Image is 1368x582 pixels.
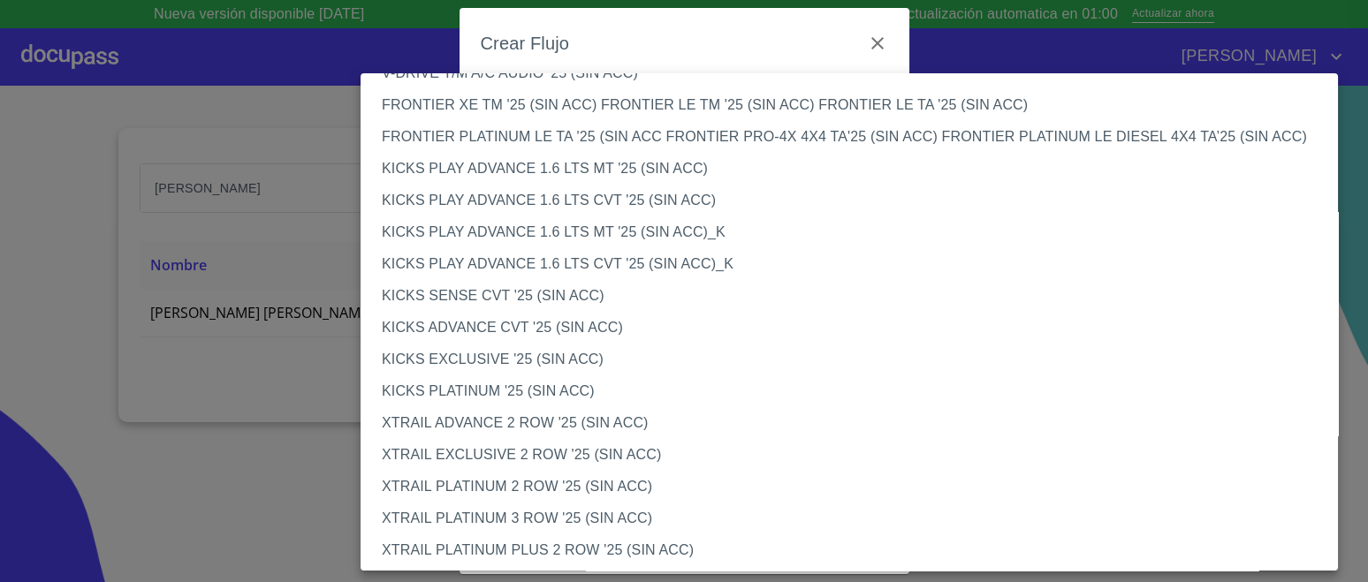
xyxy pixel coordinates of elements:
[361,344,1355,375] li: KICKS EXCLUSIVE '25 (SIN ACC)
[361,375,1355,407] li: KICKS PLATINUM '25 (SIN ACC)
[361,121,1355,153] li: FRONTIER PLATINUM LE TA '25 (SIN ACC FRONTIER PRO-4X 4X4 TA'25 (SIN ACC) FRONTIER PLATINUM LE DIE...
[361,89,1355,121] li: FRONTIER XE TM '25 (SIN ACC) FRONTIER LE TM '25 (SIN ACC) FRONTIER LE TA '25 (SIN ACC)
[361,534,1355,566] li: XTRAIL PLATINUM PLUS 2 ROW '25 (SIN ACC)
[361,185,1355,216] li: KICKS PLAY ADVANCE 1.6 LTS CVT '25 (SIN ACC)
[361,248,1355,280] li: KICKS PLAY ADVANCE 1.6 LTS CVT '25 (SIN ACC)_K
[361,503,1355,534] li: XTRAIL PLATINUM 3 ROW '25 (SIN ACC)
[361,153,1355,185] li: KICKS PLAY ADVANCE 1.6 LTS MT '25 (SIN ACC)
[361,439,1355,471] li: XTRAIL EXCLUSIVE 2 ROW '25 (SIN ACC)
[361,216,1355,248] li: KICKS PLAY ADVANCE 1.6 LTS MT '25 (SIN ACC)_K
[361,471,1355,503] li: XTRAIL PLATINUM 2 ROW '25 (SIN ACC)
[361,312,1355,344] li: KICKS ADVANCE CVT '25 (SIN ACC)
[361,280,1355,312] li: KICKS SENSE CVT '25 (SIN ACC)
[361,407,1355,439] li: XTRAIL ADVANCE 2 ROW '25 (SIN ACC)
[361,57,1355,89] li: V-DRIVE T/M A/C AUDIO '25 (SIN ACC)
